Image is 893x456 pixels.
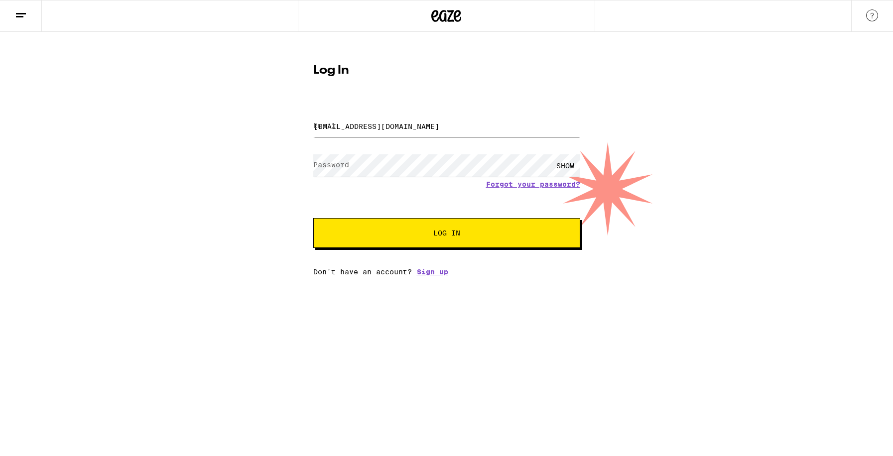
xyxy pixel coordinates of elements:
div: SHOW [550,154,580,177]
a: Forgot your password? [486,180,580,188]
span: Log In [433,229,460,236]
div: Don't have an account? [313,268,580,276]
label: Password [313,161,349,169]
input: Email [313,115,580,137]
button: Log In [313,218,580,248]
h1: Log In [313,65,580,77]
label: Email [313,121,336,129]
a: Sign up [417,268,448,276]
